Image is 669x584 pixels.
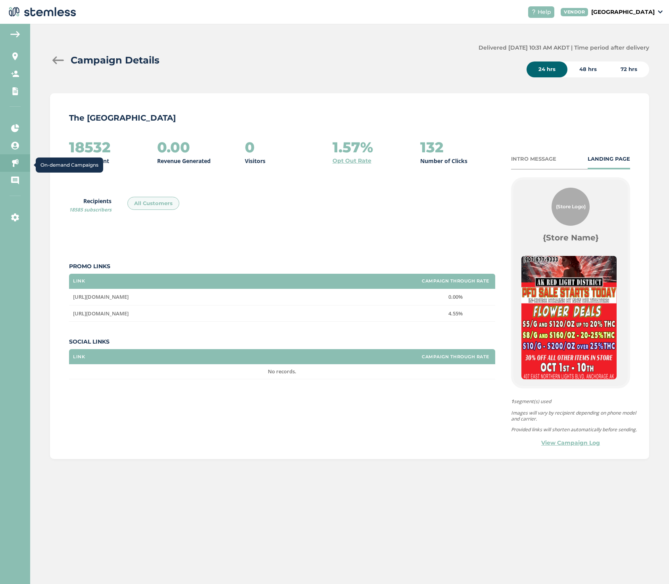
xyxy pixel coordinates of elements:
p: Revenue Generated [157,157,211,165]
div: 48 hrs [567,61,609,77]
h2: 132 [420,139,444,155]
img: ZxE7AYRWs2KHksaa8R5xXdjsZXrEOai9OCDOLIx0.jpg [521,256,617,379]
p: Number of Clicks [420,157,467,165]
label: Promo Links [69,262,495,271]
h2: 18532 [69,139,111,155]
label: Link [73,354,85,359]
div: VENDOR [561,8,588,16]
img: icon-arrow-back-accent-c549486e.svg [10,31,20,37]
div: 72 hrs [609,61,649,77]
span: No records. [268,368,296,375]
a: View Campaign Log [541,439,600,447]
h2: 0.00 [157,139,190,155]
p: Visitors [245,157,265,165]
span: Help [538,8,551,16]
div: INTRO MESSAGE [511,155,556,163]
span: [URL][DOMAIN_NAME] [73,310,129,317]
p: Provided links will shorten automatically before sending. [511,426,638,432]
h2: Campaign Details [71,53,160,67]
div: LANDING PAGE [588,155,630,163]
span: 18585 subscribers [69,206,111,213]
label: Social Links [69,338,495,346]
p: Messages Sent [69,157,109,165]
label: Recipients [69,197,111,213]
img: icon-help-white-03924b79.svg [531,10,536,14]
label: https://share.google/LqmbXShPTGNE5oBRq [73,294,412,300]
label: Link [73,279,85,284]
div: All Customers [127,197,179,210]
label: 4.55% [420,310,491,317]
label: https://www.alaskaredlight.com [73,310,412,317]
a: Opt Out Rate [333,157,371,165]
span: 0.00% [448,293,463,300]
label: Campaign Through Rate [422,279,489,284]
span: [URL][DOMAIN_NAME] [73,293,129,300]
iframe: Chat Widget [629,546,669,584]
div: On-demand Campaigns [36,158,103,173]
img: logo-dark-0685b13c.svg [6,4,76,20]
div: 24 hrs [527,61,567,77]
span: {Store Logo} [556,203,586,210]
img: icon_down-arrow-small-66adaf34.svg [658,10,663,13]
p: [GEOGRAPHIC_DATA] [591,8,655,16]
h2: 1.57% [333,139,373,155]
p: The [GEOGRAPHIC_DATA] [69,112,630,123]
strong: 1 [511,398,514,405]
label: 0.00% [420,294,491,300]
label: Campaign Through Rate [422,354,489,359]
p: Images will vary by recipient depending on phone model and carrier. [511,410,638,422]
label: {Store Name} [543,232,599,243]
h2: 0 [245,139,255,155]
label: Delivered [DATE] 10:31 AM AKDT | Time period after delivery [479,44,649,52]
span: segment(s) used [511,398,638,405]
span: 4.55% [448,310,463,317]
